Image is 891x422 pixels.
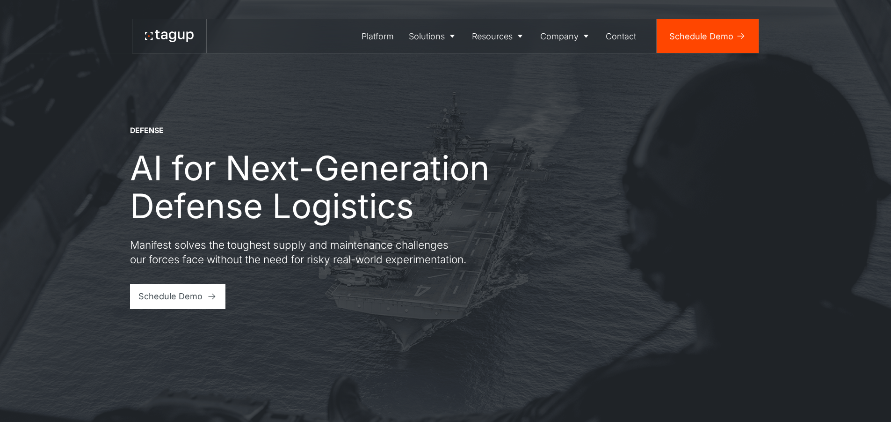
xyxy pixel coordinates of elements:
a: Schedule Demo [130,284,226,309]
div: Resources [472,30,513,43]
a: Contact [599,19,644,53]
a: Company [533,19,599,53]
div: Platform [362,30,394,43]
div: Schedule Demo [138,290,203,303]
a: Solutions [401,19,465,53]
p: Manifest solves the toughest supply and maintenance challenges our forces face without the need f... [130,237,467,267]
div: Contact [606,30,636,43]
a: Schedule Demo [657,19,759,53]
h1: AI for Next-Generation Defense Logistics [130,149,523,225]
div: Company [540,30,579,43]
div: DEFENSE [130,126,164,136]
div: Solutions [409,30,445,43]
a: Platform [355,19,402,53]
a: Resources [465,19,533,53]
div: Schedule Demo [669,30,733,43]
